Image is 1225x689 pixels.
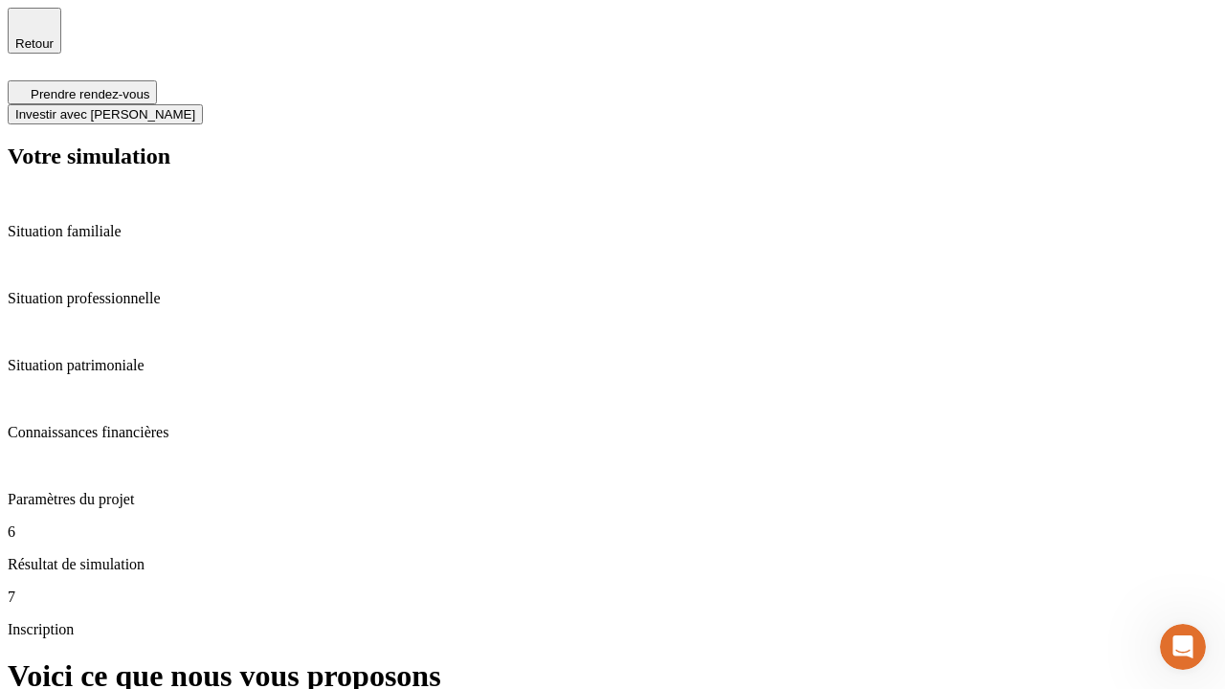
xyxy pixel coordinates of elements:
[8,424,1217,441] p: Connaissances financières
[8,556,1217,573] p: Résultat de simulation
[8,144,1217,169] h2: Votre simulation
[8,523,1217,541] p: 6
[8,491,1217,508] p: Paramètres du projet
[8,621,1217,638] p: Inscription
[8,223,1217,240] p: Situation familiale
[8,104,203,124] button: Investir avec [PERSON_NAME]
[8,290,1217,307] p: Situation professionnelle
[8,357,1217,374] p: Situation patrimoniale
[15,107,195,122] span: Investir avec [PERSON_NAME]
[15,36,54,51] span: Retour
[31,87,149,101] span: Prendre rendez-vous
[8,8,61,54] button: Retour
[1160,624,1206,670] iframe: Intercom live chat
[8,589,1217,606] p: 7
[8,80,157,104] button: Prendre rendez-vous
